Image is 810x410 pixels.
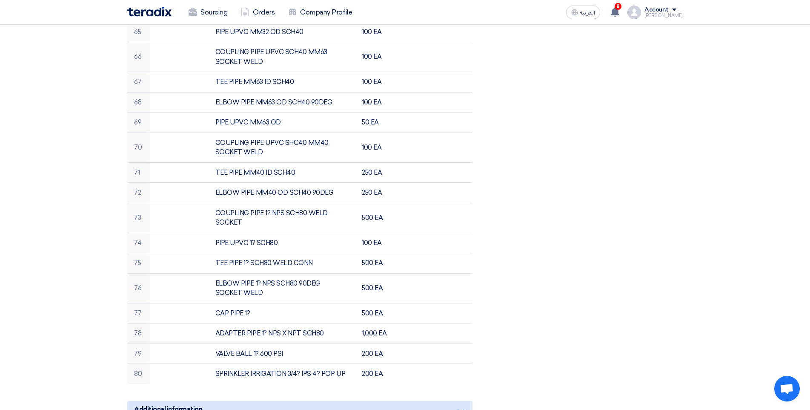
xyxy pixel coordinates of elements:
[209,303,355,323] td: CAP PIPE 1?
[644,6,669,14] div: Account
[355,203,414,233] td: 500 EA
[209,22,355,42] td: PIPE UPVC MM32 OD SCH40
[355,92,414,113] td: 100 EA
[209,344,355,364] td: VALVE BALL 1? 600 PSI
[355,344,414,364] td: 200 EA
[127,7,172,17] img: Teradix logo
[644,13,683,18] div: [PERSON_NAME]
[209,92,355,113] td: ELBOW PIPE MM63 OD SCH40 90DEG
[234,3,281,22] a: Orders
[209,72,355,92] td: TEE PIPE MM63 ID SCH40
[127,92,150,113] td: 68
[127,253,150,274] td: 75
[566,6,600,19] button: العربية
[209,323,355,344] td: ADAPTER PIPE 1? NPS X NPT SCH80
[355,72,414,92] td: 100 EA
[355,303,414,323] td: 500 EA
[127,162,150,183] td: 71
[209,133,355,162] td: COUPLING PIPE UPVC SHC40 MM40 SOCKET WELD
[355,22,414,42] td: 100 EA
[127,323,150,344] td: 78
[209,203,355,233] td: COUPLING PIPE 1? NPS SCH80 WELD SOCKET
[209,183,355,203] td: ELBOW PIPE MM40 OD SCH40 90DEG
[127,273,150,303] td: 76
[355,323,414,344] td: 1,000 EA
[209,253,355,274] td: TEE PIPE 1? SCH80 WELD CONN
[355,233,414,253] td: 100 EA
[209,162,355,183] td: TEE PIPE MM40 ID SCH40
[355,253,414,274] td: 500 EA
[127,203,150,233] td: 73
[355,42,414,72] td: 100 EA
[127,22,150,42] td: 65
[355,113,414,133] td: 50 EA
[127,42,150,72] td: 66
[209,273,355,303] td: ELBOW PIPE 1? NPS SCH80 90DEG SOCKET WELD
[355,273,414,303] td: 500 EA
[127,113,150,133] td: 69
[127,364,150,384] td: 80
[580,10,595,16] span: العربية
[209,364,355,384] td: SPRINKLER IRRIGATION 3/4? IPS 4? POP UP
[281,3,359,22] a: Company Profile
[355,162,414,183] td: 250 EA
[627,6,641,19] img: profile_test.png
[355,364,414,384] td: 200 EA
[127,303,150,323] td: 77
[127,133,150,162] td: 70
[127,233,150,253] td: 74
[355,183,414,203] td: 250 EA
[209,42,355,72] td: COUPLING PIPE UPVC SCH40 MM63 SOCKET WELD
[127,344,150,364] td: 79
[127,72,150,92] td: 67
[182,3,234,22] a: Sourcing
[615,3,621,10] span: 8
[774,376,800,401] a: Open chat
[209,233,355,253] td: PIPE UPVC 1? SCH80
[127,183,150,203] td: 72
[209,113,355,133] td: PIPE UPVC MM63 OD
[355,133,414,162] td: 100 EA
